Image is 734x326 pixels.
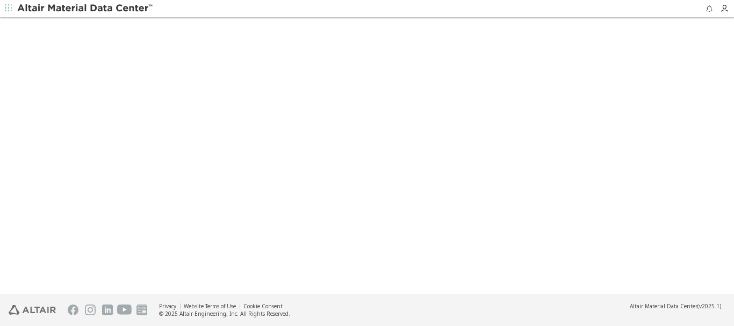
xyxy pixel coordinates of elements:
img: Altair Engineering [9,305,56,315]
a: Cookie Consent [243,302,283,310]
span: Altair Material Data Center [630,302,697,310]
div: (v2025.1) [630,302,721,310]
a: Website Terms of Use [184,302,236,310]
img: Altair Material Data Center [17,3,154,14]
a: Privacy [159,302,176,310]
div: © 2025 Altair Engineering, Inc. All Rights Reserved. [159,310,290,317]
